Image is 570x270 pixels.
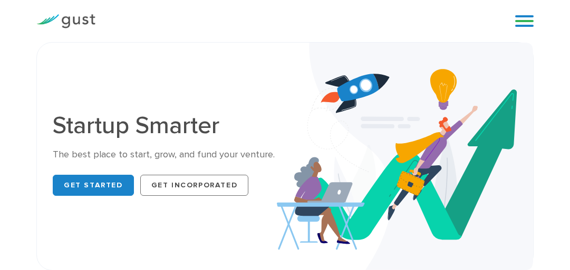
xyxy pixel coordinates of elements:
[53,114,277,138] h1: Startup Smarter
[140,175,249,196] a: Get Incorporated
[36,14,95,28] img: Gust Logo
[53,175,134,196] a: Get Started
[277,43,533,270] img: Startup Smarter Hero
[53,148,277,161] div: The best place to start, grow, and fund your venture.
